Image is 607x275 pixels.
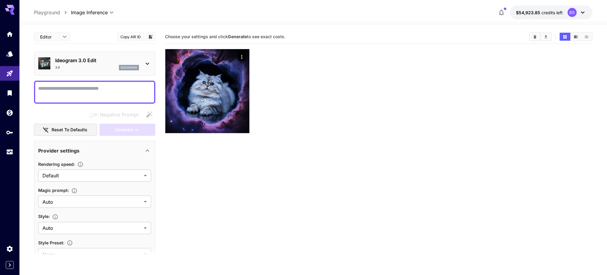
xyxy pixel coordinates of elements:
[34,9,60,16] a: Playground
[530,33,540,41] button: Clear All
[238,52,247,61] div: Actions
[6,109,13,116] div: Wallet
[121,65,137,70] p: ideogram3
[165,49,249,133] img: 9k=
[571,33,581,41] button: Show media in video view
[42,198,141,206] span: Auto
[38,147,79,154] p: Provider settings
[34,9,71,16] nav: breadcrumb
[38,188,69,193] span: Magic prompt :
[38,54,151,73] div: Ideogram 3.0 Edit3.0ideogram3
[228,34,247,39] b: Generate
[6,148,13,156] div: Usage
[6,30,13,38] div: Home
[99,124,155,136] div: Please upload seed and mask image
[71,9,108,16] span: Image Inference
[6,89,13,97] div: Library
[148,33,153,40] button: Add to library
[529,32,552,41] div: Clear AllDownload All
[55,57,139,64] p: Ideogram 3.0 Edit
[165,34,285,39] span: Choose your settings and click to see exact costs.
[88,111,143,118] span: Negative prompts are not compatible with the selected model.
[559,32,592,41] div: Show media in grid viewShow media in video viewShow media in list view
[560,33,570,41] button: Show media in grid view
[568,8,577,17] div: BS
[117,32,144,41] button: Copy AIR ID
[55,65,60,70] p: 3.0
[6,261,14,269] button: Expand sidebar
[40,34,59,40] span: Editor
[516,10,541,15] span: $54,923.85
[581,33,592,41] button: Show media in list view
[6,129,13,136] div: API Keys
[38,162,75,167] span: Rendering speed :
[541,10,563,15] span: credits left
[38,240,64,245] span: Style Preset :
[6,50,13,58] div: Models
[510,5,592,19] button: $54,923.84922BS
[38,143,151,158] div: Provider settings
[6,70,13,77] div: Playground
[42,172,141,179] span: Default
[6,245,13,253] div: Settings
[516,9,563,16] div: $54,923.84922
[34,124,97,136] button: Reset to defaults
[541,33,551,41] button: Download All
[42,224,141,232] span: Auto
[38,214,50,219] span: Style :
[100,111,138,118] span: Negative Prompt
